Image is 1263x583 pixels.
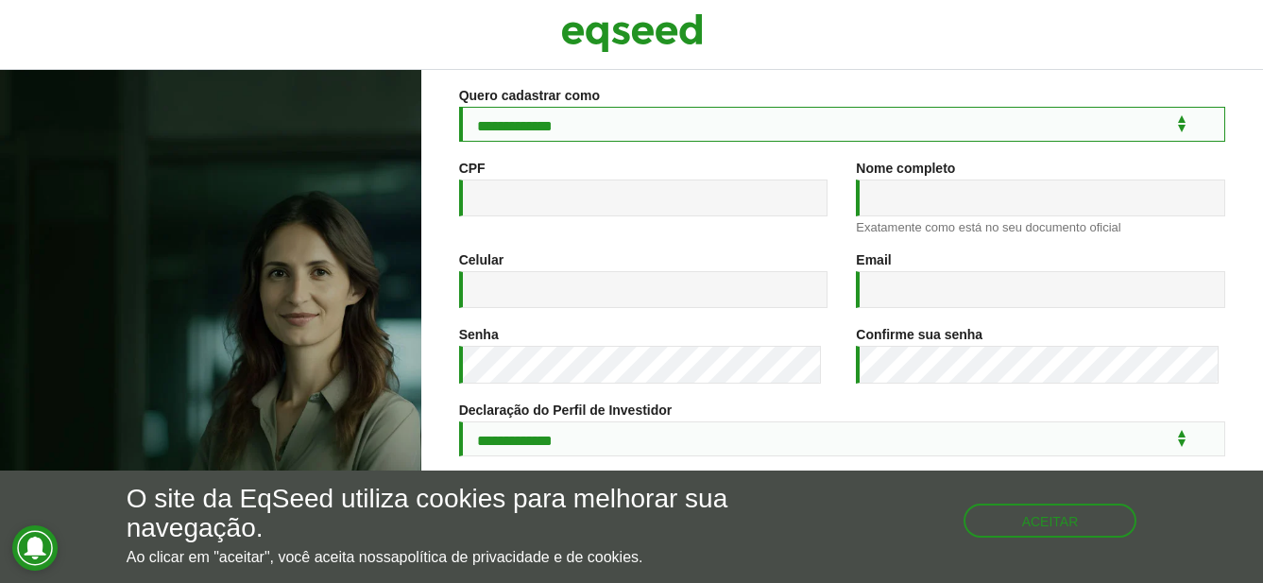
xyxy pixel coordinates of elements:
a: política de privacidade e de cookies [400,550,640,565]
label: Senha [459,328,499,341]
label: Quero cadastrar como [459,89,600,102]
label: Declaração do Perfil de Investidor [459,403,673,417]
label: Celular [459,253,503,266]
label: Confirme sua senha [856,328,982,341]
p: Ao clicar em "aceitar", você aceita nossa . [127,548,733,566]
label: CPF [459,162,486,175]
label: Email [856,253,891,266]
h5: O site da EqSeed utiliza cookies para melhorar sua navegação. [127,485,733,543]
button: Aceitar [964,504,1137,538]
img: EqSeed Logo [561,9,703,57]
label: Nome completo [856,162,955,175]
div: Exatamente como está no seu documento oficial [856,221,1225,233]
